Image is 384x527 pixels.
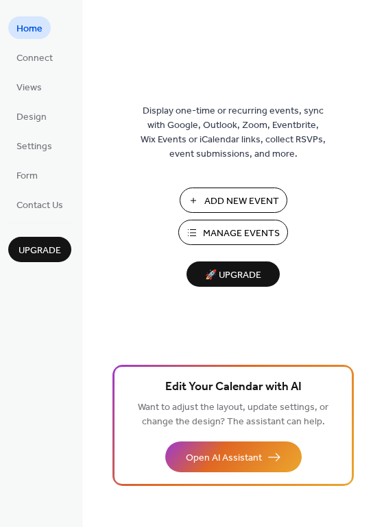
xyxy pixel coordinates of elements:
[180,188,287,213] button: Add New Event
[8,46,61,68] a: Connect
[204,194,279,209] span: Add New Event
[186,451,262,465] span: Open AI Assistant
[16,169,38,183] span: Form
[16,110,47,125] span: Design
[16,22,43,36] span: Home
[165,378,302,397] span: Edit Your Calendar with AI
[165,441,302,472] button: Open AI Assistant
[8,164,46,186] a: Form
[8,237,71,262] button: Upgrade
[178,220,288,245] button: Manage Events
[141,104,326,162] span: Display one-time or recurring events, sync with Google, Outlook, Zoom, Eventbrite, Wix Events or ...
[8,134,60,157] a: Settings
[16,81,42,95] span: Views
[8,16,51,39] a: Home
[187,261,280,287] button: 🚀 Upgrade
[195,266,272,285] span: 🚀 Upgrade
[8,105,55,127] a: Design
[19,244,61,258] span: Upgrade
[203,227,280,241] span: Manage Events
[138,398,328,431] span: Want to adjust the layout, update settings, or change the design? The assistant can help.
[8,193,71,216] a: Contact Us
[8,75,50,98] a: Views
[16,51,53,66] span: Connect
[16,140,52,154] span: Settings
[16,198,63,213] span: Contact Us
